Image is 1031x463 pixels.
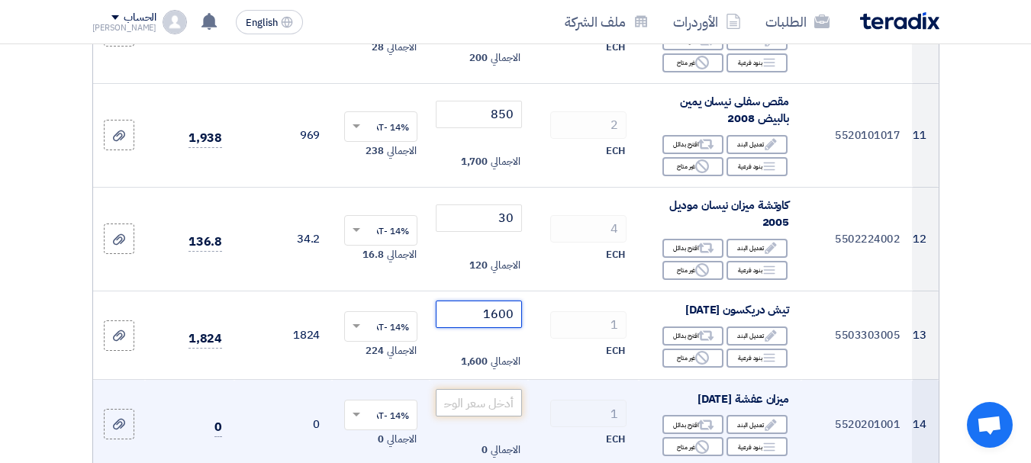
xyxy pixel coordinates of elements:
span: English [246,18,278,28]
span: 1,600 [461,354,488,369]
div: تعديل البند [727,326,788,346]
span: ECH [606,247,625,262]
span: ميزان عفشة [DATE] [698,391,789,407]
div: تعديل البند [727,135,788,154]
span: الاجمالي [387,432,416,447]
div: غير متاح [662,437,723,456]
td: 5503303005 [801,291,912,380]
input: RFQ_STEP1.ITEMS.2.AMOUNT_TITLE [550,215,627,243]
span: 1,700 [461,154,488,169]
span: الاجمالي [387,247,416,262]
span: ECH [606,143,625,159]
td: 1824 [234,291,332,380]
div: غير متاح [662,349,723,368]
a: ملف الشركة [553,4,661,40]
input: أدخل سعر الوحدة [436,204,521,232]
span: 0 [378,432,384,447]
img: Teradix logo [860,12,939,30]
a: الطلبات [753,4,842,40]
input: أدخل سعر الوحدة [436,301,521,328]
div: اقترح بدائل [662,239,723,258]
span: الاجمالي [491,154,520,169]
div: بنود فرعية [727,53,788,72]
td: 13 [912,291,938,380]
img: profile_test.png [163,10,187,34]
span: ECH [606,343,625,359]
div: غير متاح [662,157,723,176]
a: الأوردرات [661,4,753,40]
div: الحساب [124,11,156,24]
input: أدخل سعر الوحدة [436,101,521,128]
ng-select: VAT [344,215,417,246]
div: اقترح بدائل [662,415,723,434]
span: 120 [469,258,488,273]
input: RFQ_STEP1.ITEMS.2.AMOUNT_TITLE [550,400,627,427]
span: الاجمالي [491,442,520,458]
span: كاوتشة ميزان نيسان موديل 2005 [669,197,789,231]
input: RFQ_STEP1.ITEMS.2.AMOUNT_TITLE [550,311,627,339]
span: 1,824 [188,330,223,349]
span: الاجمالي [491,258,520,273]
div: بنود فرعية [727,261,788,280]
span: ECH [606,40,625,55]
span: 1,938 [188,129,223,148]
div: بنود فرعية [727,349,788,368]
span: الاجمالي [387,40,416,55]
div: اقترح بدائل [662,135,723,154]
input: أدخل سعر الوحدة [436,389,521,416]
span: 0 [482,442,488,458]
a: دردشة مفتوحة [967,402,1013,448]
span: 136.8 [188,233,223,252]
span: 238 [366,143,384,159]
ng-select: VAT [344,400,417,430]
div: غير متاح [662,53,723,72]
span: الاجمالي [387,343,416,359]
span: الاجمالي [387,143,416,159]
span: ECH [606,432,625,447]
div: تعديل البند [727,415,788,434]
button: English [236,10,303,34]
span: 28 [372,40,384,55]
span: تيش دريكسون [DATE] [685,301,789,318]
input: RFQ_STEP1.ITEMS.2.AMOUNT_TITLE [550,111,627,139]
ng-select: VAT [344,311,417,342]
div: بنود فرعية [727,157,788,176]
div: بنود فرعية [727,437,788,456]
td: 5502224002 [801,187,912,291]
div: اقترح بدائل [662,326,723,346]
span: الاجمالي [491,50,520,66]
td: 34.2 [234,187,332,291]
ng-select: VAT [344,111,417,142]
td: 5520101017 [801,83,912,187]
td: 11 [912,83,938,187]
div: [PERSON_NAME] [92,24,157,32]
span: 200 [469,50,488,66]
div: تعديل البند [727,239,788,258]
td: 12 [912,187,938,291]
span: 16.8 [362,247,384,262]
span: مقص سفلى نيسان يمين بالبيض 2008 [680,93,789,127]
span: 0 [214,418,222,437]
span: الاجمالي [491,354,520,369]
div: غير متاح [662,261,723,280]
span: 224 [366,343,384,359]
td: 969 [234,83,332,187]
